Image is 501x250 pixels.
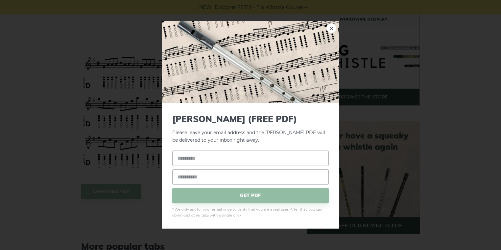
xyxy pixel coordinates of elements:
[172,114,329,124] span: [PERSON_NAME] (FREE PDF)
[162,21,339,103] img: Tin Whistle Tab Preview
[326,23,336,33] a: ×
[172,114,329,144] p: Please leave your email address and the [PERSON_NAME] PDF will be delivered to your inbox right a...
[172,206,329,218] span: * We only ask for your email once to verify that you are a real user. After that, you can downloa...
[172,188,329,203] span: GET PDF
